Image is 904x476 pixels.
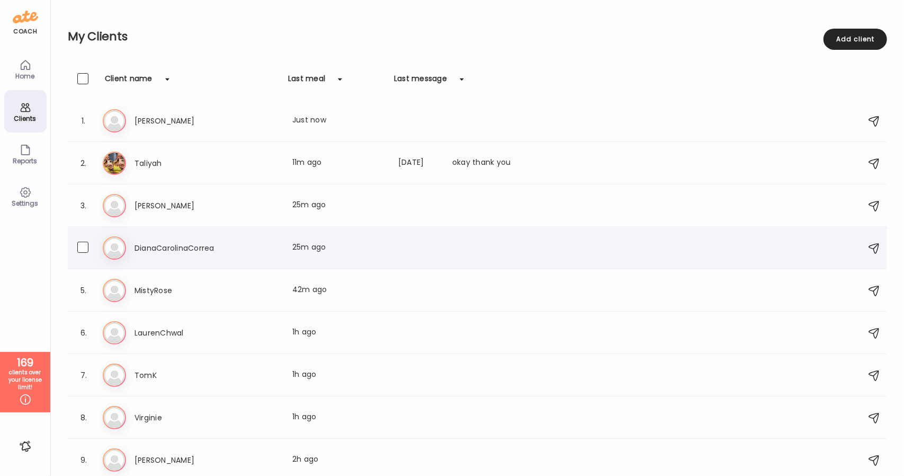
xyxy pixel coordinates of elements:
[135,411,228,424] h3: Virginie
[292,411,386,424] div: 1h ago
[292,242,386,254] div: 25m ago
[135,199,228,212] h3: [PERSON_NAME]
[6,200,44,207] div: Settings
[6,157,44,164] div: Reports
[135,242,228,254] h3: DianaCarolinaCorrea
[77,369,90,382] div: 7.
[394,73,447,90] div: Last message
[135,114,228,127] h3: [PERSON_NAME]
[135,369,228,382] h3: TomK
[77,199,90,212] div: 3.
[77,157,90,170] div: 2.
[292,454,386,466] div: 2h ago
[77,411,90,424] div: 8.
[4,356,47,369] div: 169
[135,454,228,466] h3: [PERSON_NAME]
[135,284,228,297] h3: MistyRose
[824,29,887,50] div: Add client
[6,73,44,80] div: Home
[77,114,90,127] div: 1.
[292,284,386,297] div: 42m ago
[292,157,386,170] div: 11m ago
[68,29,887,45] h2: My Clients
[77,454,90,466] div: 9.
[135,327,228,339] h3: LaurenChwal
[292,114,386,127] div: Just now
[13,8,38,25] img: ate
[292,327,386,339] div: 1h ago
[292,369,386,382] div: 1h ago
[77,284,90,297] div: 5.
[13,27,37,36] div: coach
[452,157,545,170] div: okay thank you
[6,115,44,122] div: Clients
[4,369,47,391] div: clients over your license limit!
[292,199,386,212] div: 25m ago
[105,73,153,90] div: Client name
[77,327,90,339] div: 6.
[135,157,228,170] h3: Taliyah
[398,157,440,170] div: [DATE]
[288,73,325,90] div: Last meal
